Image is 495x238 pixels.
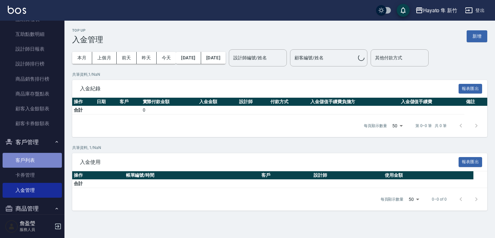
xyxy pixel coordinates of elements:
th: 使用金額 [383,171,474,180]
img: Logo [8,6,26,14]
div: 50 [406,191,422,208]
button: 客戶管理 [3,134,62,151]
th: 設計師 [312,171,383,180]
div: Hayato 隼 新竹 [423,6,457,15]
a: 卡券管理 [3,168,62,183]
button: Hayato 隼 新竹 [413,4,460,17]
th: 入金儲值手續費負擔方 [309,98,399,106]
button: 昨天 [137,52,157,64]
p: 第 0–0 筆 共 0 筆 [415,123,447,129]
a: 商品銷售排行榜 [3,72,62,86]
th: 操作 [72,171,124,180]
th: 付款方式 [269,98,309,106]
th: 操作 [72,98,95,106]
div: 50 [390,117,405,134]
button: save [397,4,410,17]
a: 報表匯出 [459,85,482,91]
button: 登出 [462,5,487,16]
td: 合計 [72,106,118,114]
button: 今天 [157,52,176,64]
a: 設計師日報表 [3,42,62,56]
h3: 入金管理 [72,35,103,44]
p: 服務人員 [20,227,53,233]
a: 顧客卡券餘額表 [3,116,62,131]
button: 商品管理 [3,200,62,217]
a: 新增 [467,33,487,39]
th: 入金金額 [198,98,238,106]
button: 報表匯出 [459,157,482,167]
th: 客戶 [118,98,141,106]
p: 0–0 of 0 [432,196,447,202]
p: 共 筆資料, 1 / NaN [72,145,487,151]
th: 客戶 [260,171,312,180]
button: [DATE] [176,52,201,64]
th: 帳單編號/時間 [124,171,260,180]
th: 日期 [95,98,118,106]
p: 每頁顯示數量 [364,123,387,129]
a: 客戶列表 [3,153,62,168]
h5: 詹盈瑩 [20,220,53,227]
button: 本月 [72,52,92,64]
button: 新增 [467,30,487,42]
p: 共 筆資料, 1 / NaN [72,72,487,77]
a: 互助點數明細 [3,27,62,42]
button: 報表匯出 [459,84,482,94]
span: 入金紀錄 [80,85,459,92]
a: 入金管理 [3,183,62,198]
p: 每頁顯示數量 [381,196,404,202]
th: 實際付款金額 [141,98,198,106]
a: 報表匯出 [459,159,482,165]
button: [DATE] [201,52,226,64]
td: 0 [141,106,198,114]
button: 前天 [117,52,137,64]
th: 入金儲值手續費 [399,98,464,106]
a: 設計師排行榜 [3,56,62,71]
th: 設計師 [238,98,269,106]
img: Person [5,220,18,233]
h2: Top Up [72,28,103,33]
th: 備註 [464,98,487,106]
button: 上個月 [92,52,117,64]
a: 商品庫存盤點表 [3,86,62,101]
span: 入金使用 [80,159,459,165]
td: 合計 [72,180,124,188]
a: 顧客入金餘額表 [3,101,62,116]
